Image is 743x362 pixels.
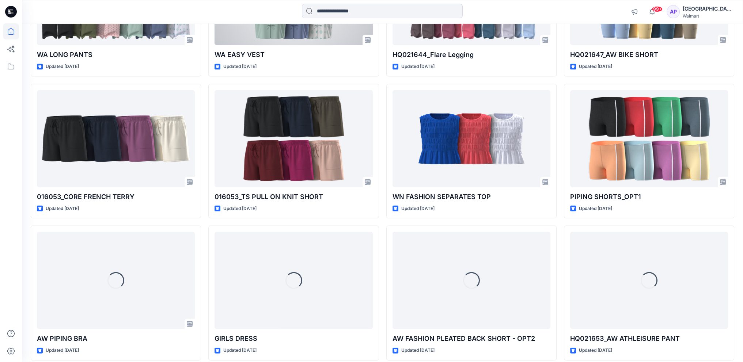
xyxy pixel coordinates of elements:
[215,50,372,60] p: WA EASY VEST
[683,13,734,19] div: Walmart
[223,205,257,213] p: Updated [DATE]
[37,90,195,187] a: 016053_CORE FRENCH TERRY
[570,90,728,187] a: PIPING SHORTS_OPT1
[37,50,195,60] p: WA LONG PANTS
[579,205,612,213] p: Updated [DATE]
[401,205,435,213] p: Updated [DATE]
[401,63,435,71] p: Updated [DATE]
[393,192,550,202] p: WN FASHION SEPARATES TOP
[579,347,612,354] p: Updated [DATE]
[46,347,79,354] p: Updated [DATE]
[570,192,728,202] p: PIPING SHORTS_OPT1
[223,347,257,354] p: Updated [DATE]
[570,50,728,60] p: HQ021647_AW BIKE SHORT
[215,90,372,187] a: 016053_TS PULL ON KNIT SHORT
[401,347,435,354] p: Updated [DATE]
[393,334,550,344] p: AW FASHION PLEATED BACK SHORT - OPT2
[570,334,728,344] p: HQ021653_AW ATHLEISURE PANT
[223,63,257,71] p: Updated [DATE]
[393,50,550,60] p: HQ021644_Flare Legging
[667,5,680,18] div: AP
[579,63,612,71] p: Updated [DATE]
[37,192,195,202] p: 016053_CORE FRENCH TERRY
[683,4,734,13] div: [GEOGRAPHIC_DATA]
[46,205,79,213] p: Updated [DATE]
[215,192,372,202] p: 016053_TS PULL ON KNIT SHORT
[393,90,550,187] a: WN FASHION SEPARATES TOP
[37,334,195,344] p: AW PIPING BRA
[215,334,372,344] p: GIRLS DRESS
[652,6,663,12] span: 99+
[46,63,79,71] p: Updated [DATE]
